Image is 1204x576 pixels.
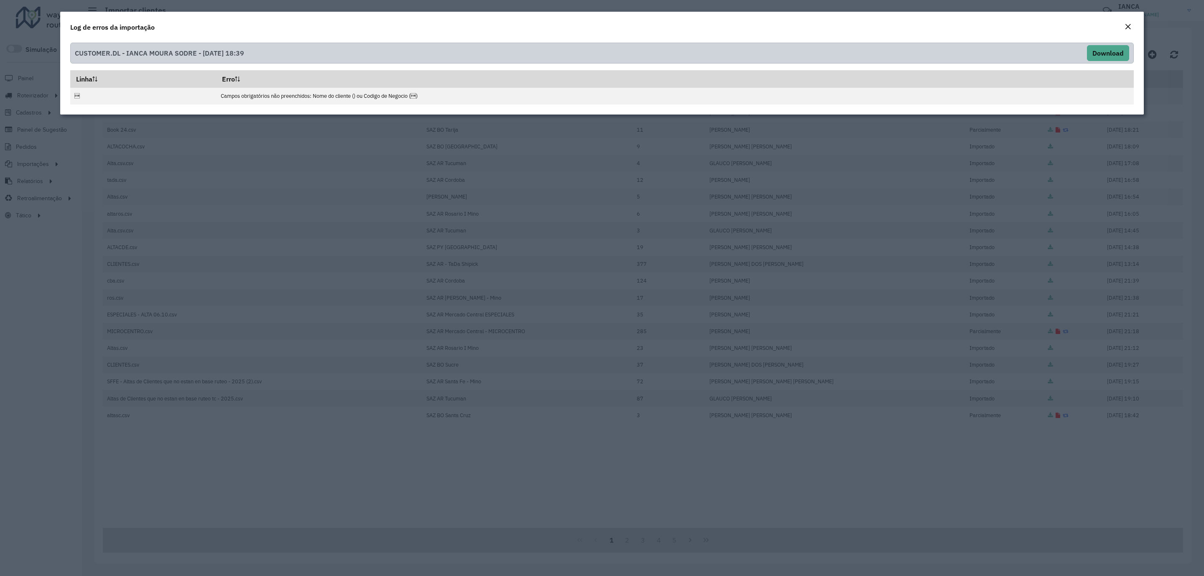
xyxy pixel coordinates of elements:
[75,45,244,61] span: CUSTOMER.DL - IANCA MOURA SODRE - [DATE] 18:39
[1125,23,1131,30] em: Fechar
[70,88,217,104] td: 
[217,88,1134,104] td: Campos obrigatórios não preenchidos: Nome do cliente () ou Codigo de Negocio ()
[70,70,217,88] th: Linha
[1122,22,1134,33] button: Close
[1087,45,1129,61] button: Download
[217,70,1134,88] th: Erro
[70,22,155,32] h4: Log de erros da importação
